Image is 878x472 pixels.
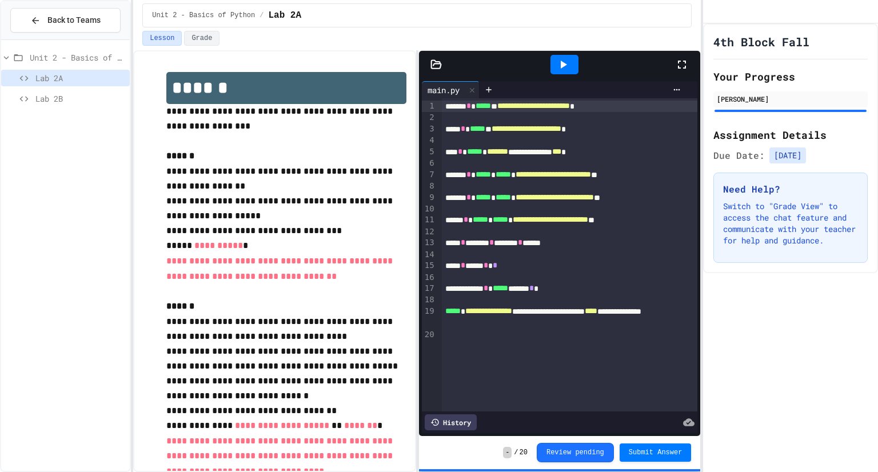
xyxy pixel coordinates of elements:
[723,182,858,196] h3: Need Help?
[422,237,436,249] div: 13
[422,294,436,306] div: 18
[422,135,436,146] div: 4
[514,448,518,457] span: /
[422,169,436,181] div: 7
[503,447,512,458] span: -
[713,34,809,50] h1: 4th Block Fall
[422,101,436,112] div: 1
[422,260,436,271] div: 15
[35,93,125,105] span: Lab 2B
[717,94,864,104] div: [PERSON_NAME]
[422,146,436,158] div: 5
[520,448,528,457] span: 20
[422,84,465,96] div: main.py
[184,31,219,46] button: Grade
[629,448,683,457] span: Submit Answer
[260,11,264,20] span: /
[422,272,436,283] div: 16
[723,201,858,246] p: Switch to "Grade View" to access the chat feature and communicate with your teacher for help and ...
[268,9,301,22] span: Lab 2A
[422,329,436,341] div: 20
[422,181,436,192] div: 8
[422,249,436,261] div: 14
[769,147,806,163] span: [DATE]
[620,443,692,462] button: Submit Answer
[537,443,614,462] button: Review pending
[713,149,765,162] span: Due Date:
[422,81,480,98] div: main.py
[422,112,436,123] div: 2
[422,123,436,135] div: 3
[422,192,436,203] div: 9
[713,127,868,143] h2: Assignment Details
[422,214,436,226] div: 11
[422,283,436,294] div: 17
[425,414,477,430] div: History
[422,158,436,169] div: 6
[142,31,182,46] button: Lesson
[422,203,436,215] div: 10
[422,306,436,329] div: 19
[35,72,125,84] span: Lab 2A
[30,51,125,63] span: Unit 2 - Basics of Python
[47,14,101,26] span: Back to Teams
[422,226,436,238] div: 12
[152,11,255,20] span: Unit 2 - Basics of Python
[10,8,121,33] button: Back to Teams
[713,69,868,85] h2: Your Progress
